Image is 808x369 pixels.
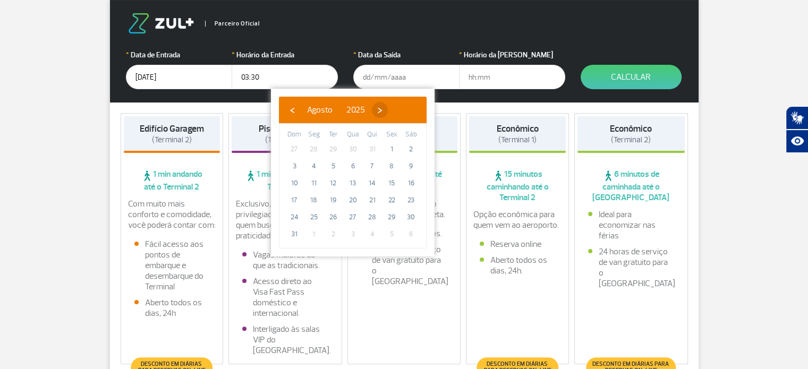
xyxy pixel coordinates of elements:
[383,175,400,192] span: 15
[344,226,361,243] span: 3
[339,102,372,118] button: 2025
[325,226,342,243] span: 2
[401,129,421,141] th: weekday
[480,239,555,250] li: Reserva online
[469,169,566,203] span: 15 minutos caminhando até o Terminal 2
[124,169,220,192] span: 1 min andando até o Terminal 2
[325,192,342,209] span: 19
[364,175,381,192] span: 14
[304,129,324,141] th: weekday
[242,324,328,356] li: Interligado às salas VIP do [GEOGRAPHIC_DATA].
[126,13,196,33] img: logo-zul.png
[353,65,460,89] input: dd/mm/aaaa
[286,192,303,209] span: 17
[403,209,420,226] span: 30
[305,158,322,175] span: 4
[242,276,328,319] li: Acesso direto ao Visa Fast Pass doméstico e internacional.
[403,175,420,192] span: 16
[140,123,204,134] strong: Edifício Garagem
[364,226,381,243] span: 4
[403,226,420,243] span: 6
[305,192,322,209] span: 18
[265,135,305,145] span: (Terminal 2)
[126,49,232,61] label: Data de Entrada
[271,89,435,256] bs-datepicker-container: calendar
[284,102,300,118] button: ‹
[305,226,322,243] span: 1
[383,158,400,175] span: 8
[498,135,537,145] span: (Terminal 1)
[581,65,682,89] button: Calcular
[403,141,420,158] span: 2
[232,169,339,192] span: 1 min andando até o Terminal 2
[361,244,447,287] li: 24 horas de serviço de van gratuito para o [GEOGRAPHIC_DATA]
[259,123,311,134] strong: Piso Premium
[232,65,338,89] input: hh:mm
[242,250,328,271] li: Vagas maiores do que as tradicionais.
[362,129,382,141] th: weekday
[383,209,400,226] span: 29
[286,175,303,192] span: 10
[305,141,322,158] span: 28
[344,209,361,226] span: 27
[364,192,381,209] span: 21
[232,49,338,61] label: Horário da Entrada
[459,65,565,89] input: hh:mm
[786,130,808,153] button: Abrir recursos assistivos.
[344,192,361,209] span: 20
[346,105,365,115] span: 2025
[128,199,216,230] p: Com muito mais conforto e comodidade, você poderá contar com:
[382,129,402,141] th: weekday
[344,158,361,175] span: 6
[236,199,335,241] p: Exclusivo, com localização privilegiada e ideal para quem busca conforto e praticidade.
[286,226,303,243] span: 31
[325,141,342,158] span: 29
[611,135,651,145] span: (Terminal 2)
[344,175,361,192] span: 13
[205,21,260,27] span: Parceiro Oficial
[480,255,555,276] li: Aberto todos os dias, 24h.
[134,297,210,319] li: Aberto todos os dias, 24h
[497,123,539,134] strong: Econômico
[786,106,808,130] button: Abrir tradutor de língua de sinais.
[364,141,381,158] span: 31
[307,105,333,115] span: Agosto
[403,158,420,175] span: 9
[588,209,674,241] li: Ideal para economizar nas férias
[134,239,210,292] li: Fácil acesso aos pontos de embarque e desembarque do Terminal
[325,209,342,226] span: 26
[610,123,652,134] strong: Econômico
[786,106,808,153] div: Plugin de acessibilidade da Hand Talk.
[383,192,400,209] span: 22
[324,129,343,141] th: weekday
[286,141,303,158] span: 27
[364,158,381,175] span: 7
[473,209,562,230] p: Opção econômica para quem vem ao aeroporto.
[383,141,400,158] span: 1
[353,49,460,61] label: Data da Saída
[459,49,565,61] label: Horário da [PERSON_NAME]
[286,158,303,175] span: 3
[285,129,304,141] th: weekday
[300,102,339,118] button: Agosto
[286,209,303,226] span: 24
[364,209,381,226] span: 28
[152,135,192,145] span: (Terminal 2)
[403,192,420,209] span: 23
[284,103,388,114] bs-datepicker-navigation-view: ​ ​ ​
[343,129,363,141] th: weekday
[588,246,674,289] li: 24 horas de serviço de van gratuito para o [GEOGRAPHIC_DATA]
[325,158,342,175] span: 5
[344,141,361,158] span: 30
[372,102,388,118] button: ›
[577,169,685,203] span: 6 minutos de caminhada até o [GEOGRAPHIC_DATA]
[383,226,400,243] span: 5
[325,175,342,192] span: 12
[305,175,322,192] span: 11
[305,209,322,226] span: 25
[126,65,232,89] input: dd/mm/aaaa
